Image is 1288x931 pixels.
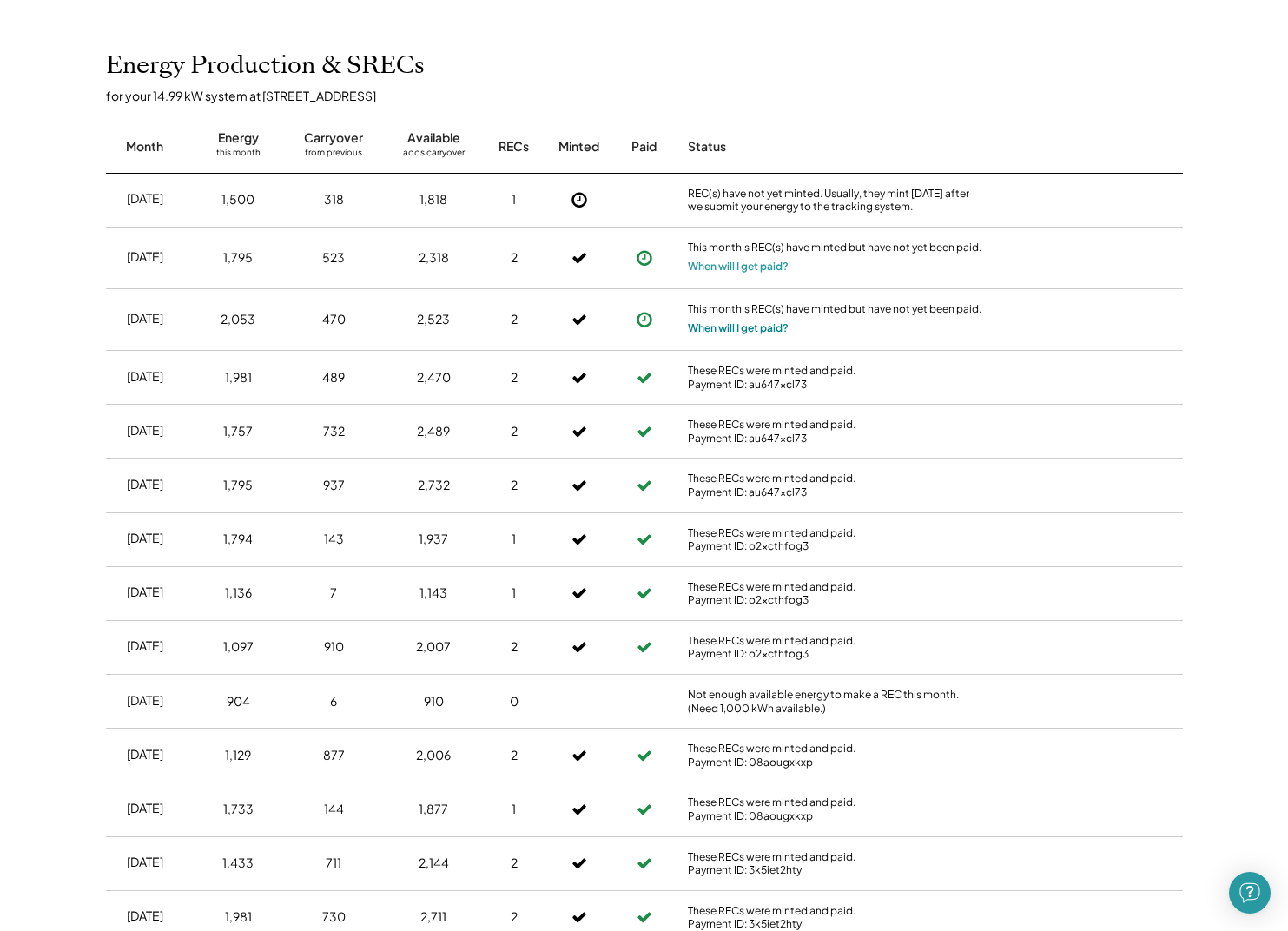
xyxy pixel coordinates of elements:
[225,369,252,386] div: 1,981
[323,747,345,764] div: 877
[631,307,657,333] button: Payment approved, but not yet initiated.
[419,531,448,548] div: 1,937
[424,693,444,710] div: 910
[225,908,252,926] div: 1,981
[631,245,657,271] button: Payment approved, but not yet initiated.
[418,477,450,494] div: 2,732
[419,801,448,818] div: 1,877
[225,747,251,764] div: 1,129
[420,908,446,926] div: 2,711
[688,302,983,320] div: This month's REC(s) have minted but have not yet been paid.
[688,187,983,214] div: REC(s) have not yet minted. Usually, they mint [DATE] after we submit your energy to the tracking...
[221,311,255,328] div: 2,053
[688,258,789,275] button: When will I get paid?
[688,526,983,553] div: These RECs were minted and paid. Payment ID: o2xcthfog3
[221,191,254,208] div: 1,500
[330,693,337,710] div: 6
[223,249,253,267] div: 1,795
[127,476,163,493] div: [DATE]
[688,742,983,769] div: These RECs were minted and paid. Payment ID: 08aougxkxp
[223,477,253,494] div: 1,795
[324,801,344,818] div: 144
[688,850,983,877] div: These RECs were minted and paid. Payment ID: 3k5iet2hty
[688,688,983,715] div: Not enough available energy to make a REC this month. (Need 1,000 kWh available.)
[511,311,518,328] div: 2
[688,904,983,931] div: These RECs were minted and paid. Payment ID: 3k5iet2hty
[324,638,344,656] div: 910
[511,908,518,926] div: 2
[322,369,345,386] div: 489
[223,531,253,548] div: 1,794
[218,129,259,147] div: Energy
[419,855,449,872] div: 2,144
[225,584,252,602] div: 1,136
[127,746,163,763] div: [DATE]
[222,855,254,872] div: 1,433
[106,88,1200,103] div: for your 14.99 kW system at [STREET_ADDRESS]
[127,248,163,266] div: [DATE]
[305,147,362,164] div: from previous
[631,138,657,155] div: Paid
[511,477,518,494] div: 2
[324,531,344,548] div: 143
[417,311,450,328] div: 2,523
[304,129,363,147] div: Carryover
[688,634,983,661] div: These RECs were minted and paid. Payment ID: o2xcthfog3
[127,637,163,655] div: [DATE]
[127,530,163,547] div: [DATE]
[419,584,447,602] div: 1,143
[223,638,254,656] div: 1,097
[417,423,450,440] div: 2,489
[216,147,261,164] div: this month
[330,584,337,602] div: 7
[688,472,983,499] div: These RECs were minted and paid. Payment ID: au647xcl73
[511,638,518,656] div: 2
[127,854,163,871] div: [DATE]
[127,422,163,439] div: [DATE]
[127,800,163,817] div: [DATE]
[512,801,516,818] div: 1
[223,801,254,818] div: 1,733
[688,241,983,258] div: This month's REC(s) have minted but have not yet been paid.
[688,138,983,155] div: Status
[511,423,518,440] div: 2
[512,191,516,208] div: 1
[127,692,163,710] div: [DATE]
[407,129,460,147] div: Available
[323,423,345,440] div: 732
[326,855,341,872] div: 711
[322,311,346,328] div: 470
[558,138,599,155] div: Minted
[416,638,451,656] div: 2,007
[403,147,465,164] div: adds carryover
[688,320,789,337] button: When will I get paid?
[127,310,163,327] div: [DATE]
[566,187,592,213] button: Not Yet Minted
[512,531,516,548] div: 1
[417,369,451,386] div: 2,470
[511,249,518,267] div: 2
[323,477,345,494] div: 937
[127,190,163,208] div: [DATE]
[416,747,451,764] div: 2,006
[688,796,983,822] div: These RECs were minted and paid. Payment ID: 08aougxkxp
[688,580,983,607] div: These RECs were minted and paid. Payment ID: o2xcthfog3
[106,51,425,81] h2: Energy Production & SRECs
[322,249,345,267] div: 523
[511,369,518,386] div: 2
[419,249,449,267] div: 2,318
[511,747,518,764] div: 2
[324,191,344,208] div: 318
[227,693,250,710] div: 904
[1229,872,1271,914] div: Open Intercom Messenger
[510,693,519,710] div: 0
[512,584,516,602] div: 1
[322,908,346,926] div: 730
[688,418,983,445] div: These RECs were minted and paid. Payment ID: au647xcl73
[223,423,253,440] div: 1,757
[499,138,529,155] div: RECs
[127,908,163,925] div: [DATE]
[127,584,163,601] div: [DATE]
[127,368,163,386] div: [DATE]
[688,364,983,391] div: These RECs were minted and paid. Payment ID: au647xcl73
